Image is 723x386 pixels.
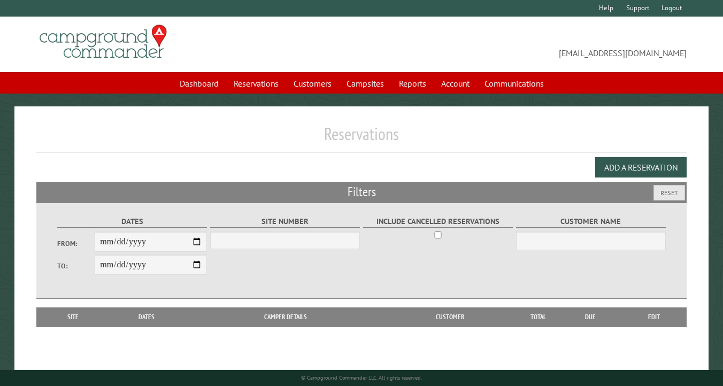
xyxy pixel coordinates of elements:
[36,21,170,63] img: Campground Commander
[287,73,338,94] a: Customers
[560,307,621,327] th: Due
[363,215,513,228] label: Include Cancelled Reservations
[57,215,207,228] label: Dates
[42,307,105,327] th: Site
[36,182,687,202] h2: Filters
[57,238,95,249] label: From:
[653,185,685,200] button: Reset
[383,307,517,327] th: Customer
[105,307,188,327] th: Dates
[227,73,285,94] a: Reservations
[210,215,360,228] label: Site Number
[595,157,687,177] button: Add a Reservation
[188,307,382,327] th: Camper Details
[393,73,433,94] a: Reports
[517,307,560,327] th: Total
[57,261,95,271] label: To:
[173,73,225,94] a: Dashboard
[621,307,687,327] th: Edit
[435,73,476,94] a: Account
[301,374,422,381] small: © Campground Commander LLC. All rights reserved.
[361,29,687,59] span: [EMAIL_ADDRESS][DOMAIN_NAME]
[340,73,390,94] a: Campsites
[36,123,687,153] h1: Reservations
[516,215,666,228] label: Customer Name
[478,73,550,94] a: Communications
